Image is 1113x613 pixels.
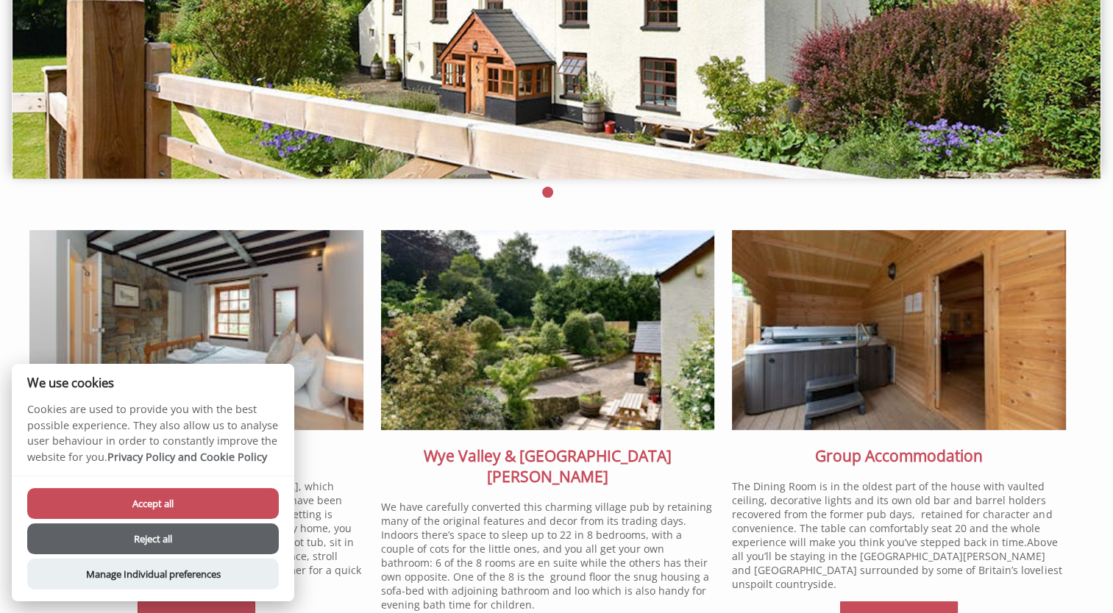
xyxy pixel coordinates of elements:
p: Cookies are used to provide you with the best possible experience. They also allow us to analyse ... [12,401,294,476]
p: The Dining Room is in the oldest part of the house with vaulted ceiling, decorative lights and it... [732,479,1066,591]
button: Reject all [27,523,279,554]
button: Accept all [27,488,279,519]
h2: Wye Valley & [GEOGRAPHIC_DATA][PERSON_NAME] [381,445,715,487]
p: We have carefully converted this charming village pub by retaining many of the original features ... [381,500,715,612]
h2: We use cookies [12,376,294,390]
button: Manage Individual preferences [27,559,279,589]
a: Privacy Policy and Cookie Policy [107,450,267,464]
h2: Group Accommodation [732,445,1066,466]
